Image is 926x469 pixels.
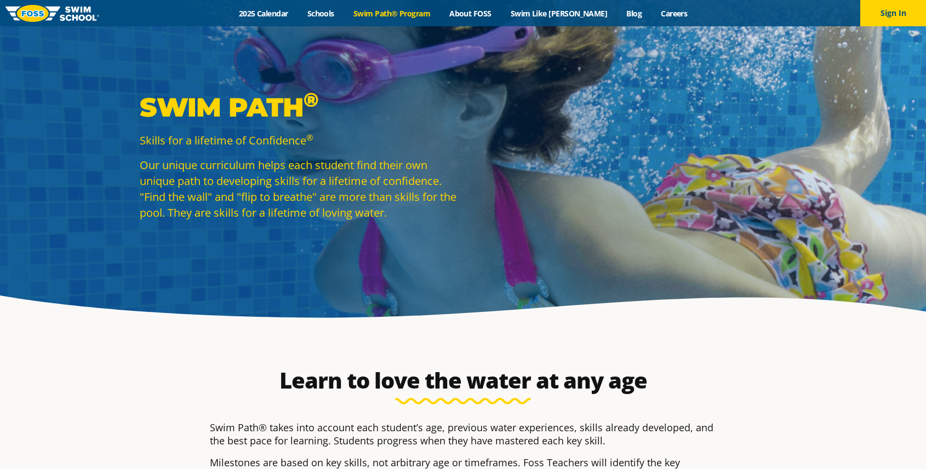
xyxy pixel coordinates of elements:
a: Blog [617,8,651,19]
p: Swim Path® takes into account each student’s age, previous water experiences, skills already deve... [210,421,716,447]
p: Our unique curriculum helps each student find their own unique path to developing skills for a li... [140,157,458,221]
a: Careers [651,8,697,19]
sup: ® [306,132,313,143]
p: Skills for a lifetime of Confidence [140,132,458,148]
a: 2025 Calendar [229,8,298,19]
a: Swim Path® Program [344,8,439,19]
sup: ® [304,88,318,112]
a: About FOSS [440,8,501,19]
img: FOSS Swim School Logo [5,5,99,22]
a: Swim Like [PERSON_NAME] [501,8,617,19]
h2: Learn to love the water at any age [204,367,722,393]
a: Schools [298,8,344,19]
p: Swim Path [140,91,458,124]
